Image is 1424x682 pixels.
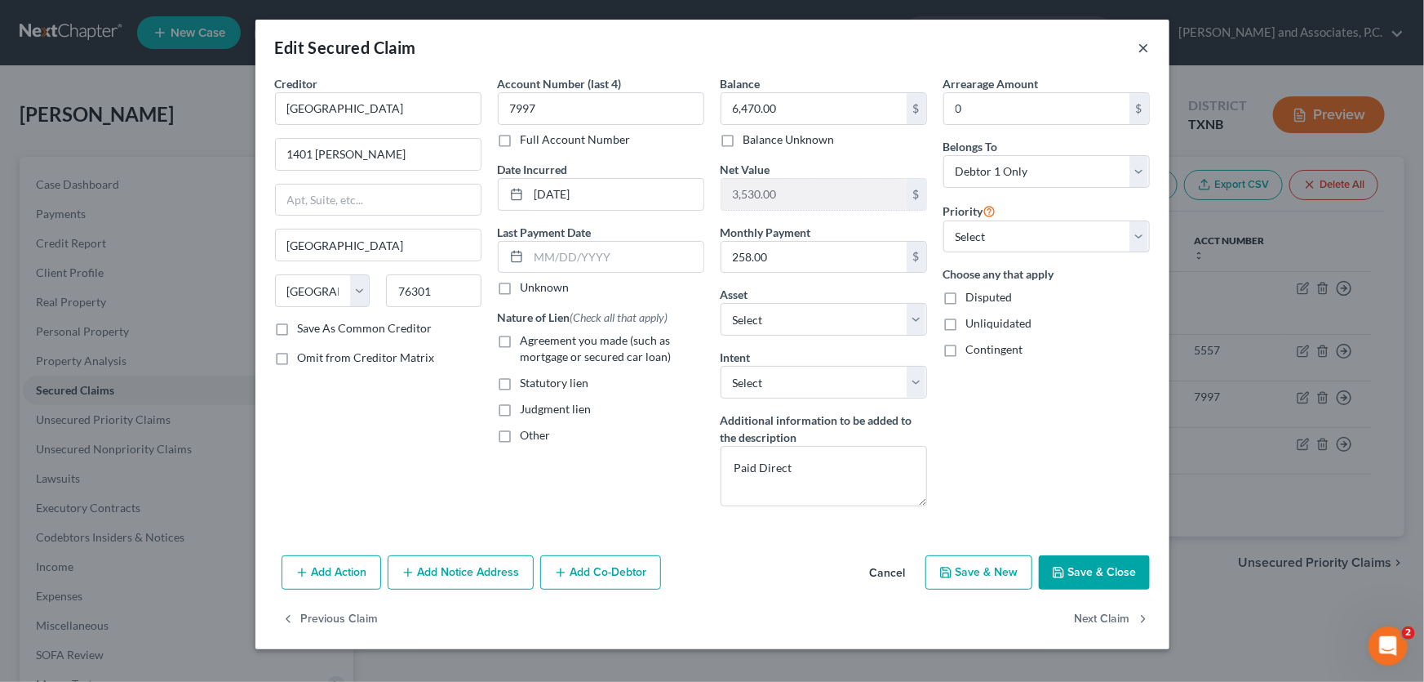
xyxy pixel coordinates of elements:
button: Cancel [857,557,919,590]
label: Account Number (last 4) [498,75,622,92]
input: MM/DD/YYYY [529,179,703,210]
button: Next Claim [1075,603,1150,637]
span: Other [521,428,551,442]
span: Agreement you made (such as mortgage or secured car loan) [521,333,672,363]
input: MM/DD/YYYY [529,242,703,273]
span: Creditor [275,77,318,91]
span: Unliquidated [966,316,1032,330]
input: Enter zip... [386,274,481,307]
input: 0.00 [721,179,907,210]
button: × [1138,38,1150,57]
span: Belongs To [943,140,998,154]
button: Add Action [282,555,381,590]
input: Search creditor by name... [275,92,481,125]
input: Apt, Suite, etc... [276,185,481,216]
input: Enter city... [276,230,481,261]
div: $ [907,93,926,124]
label: Arrearage Amount [943,75,1039,92]
span: Judgment lien [521,402,592,416]
span: (Check all that apply) [570,310,668,324]
label: Unknown [521,279,570,296]
label: Priority [943,201,996,221]
span: Omit from Creditor Matrix [298,350,435,364]
div: Edit Secured Claim [275,36,416,59]
span: 2 [1402,626,1415,640]
label: Balance Unknown [743,131,835,148]
input: 0.00 [721,242,907,273]
span: Asset [721,288,748,301]
span: Disputed [966,290,1013,304]
iframe: Intercom live chat [1369,626,1408,666]
button: Add Co-Debtor [540,555,661,590]
input: Enter address... [276,139,481,170]
input: 0.00 [944,93,1129,124]
span: Contingent [966,342,1023,356]
input: XXXX [498,92,704,125]
label: Balance [721,75,761,92]
label: Nature of Lien [498,309,668,326]
button: Previous Claim [282,603,379,637]
span: Statutory lien [521,376,589,390]
label: Choose any that apply [943,265,1150,283]
label: Full Account Number [521,131,631,148]
button: Save & New [925,555,1032,590]
label: Monthly Payment [721,224,811,241]
button: Save & Close [1039,555,1150,590]
div: $ [907,179,926,210]
label: Last Payment Date [498,224,592,241]
button: Add Notice Address [388,555,534,590]
label: Intent [721,349,751,366]
div: $ [907,242,926,273]
div: $ [1129,93,1149,124]
label: Date Incurred [498,161,568,178]
label: Additional information to be added to the description [721,412,927,446]
label: Save As Common Creditor [298,320,433,337]
label: Net Value [721,161,770,178]
input: 0.00 [721,93,907,124]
